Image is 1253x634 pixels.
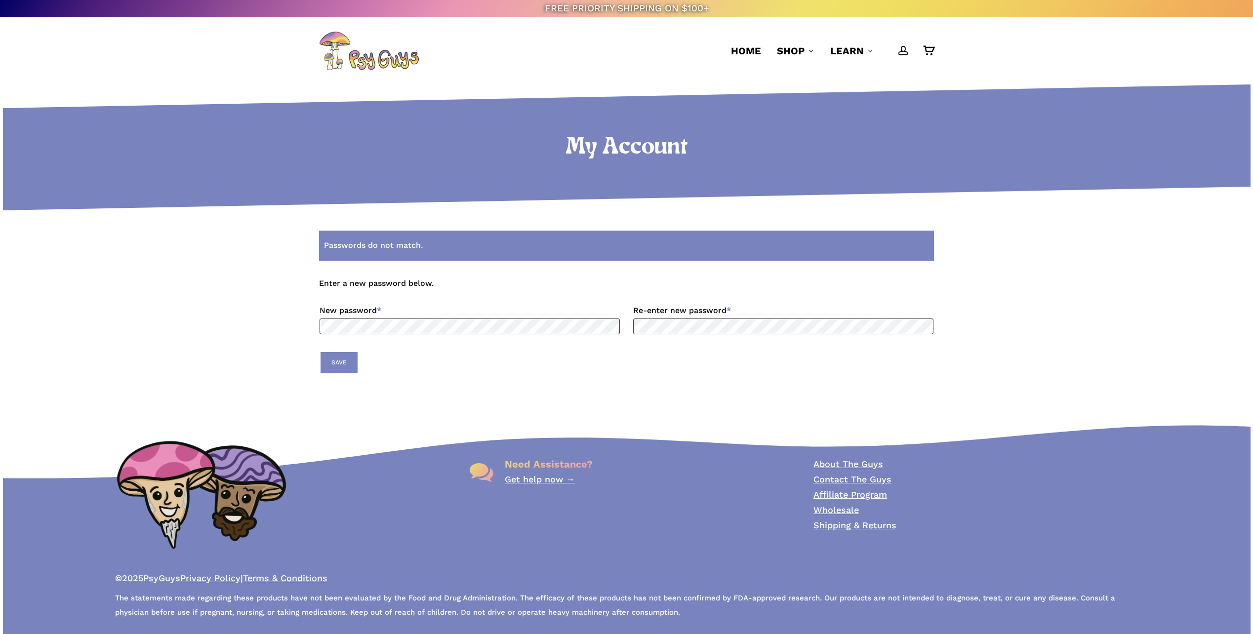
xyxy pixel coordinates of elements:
[777,45,805,57] span: Shop
[723,17,934,84] nav: Main Menu
[320,303,620,318] label: New password
[122,573,143,583] span: 2025
[243,573,327,583] a: Terms & Conditions
[319,277,934,303] p: Enter a new password below.
[777,44,814,58] a: Shop
[813,505,859,515] a: Wholesale
[115,594,1115,619] span: The statements made regarding these products have not been evaluated by the Food and Drug Adminis...
[813,520,896,530] a: Shipping & Returns
[813,459,883,469] a: About The Guys
[115,573,122,583] b: ©
[324,238,918,253] li: Passwords do not match.
[830,44,874,58] a: Learn
[731,44,761,58] a: Home
[115,430,288,559] img: PsyGuys Heads Logo
[813,489,887,500] a: Affiliate Program
[505,458,593,470] span: Need Assistance?
[319,31,419,71] img: PsyGuys
[505,474,575,484] a: Get help now →
[321,352,358,373] button: Save
[0,134,1253,161] h1: My Account
[731,45,761,57] span: Home
[180,573,241,583] a: Privacy Policy
[813,474,891,484] a: Contact The Guys
[633,303,933,318] label: Re-enter new password
[830,45,864,57] span: Learn
[115,573,327,586] span: PsyGuys |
